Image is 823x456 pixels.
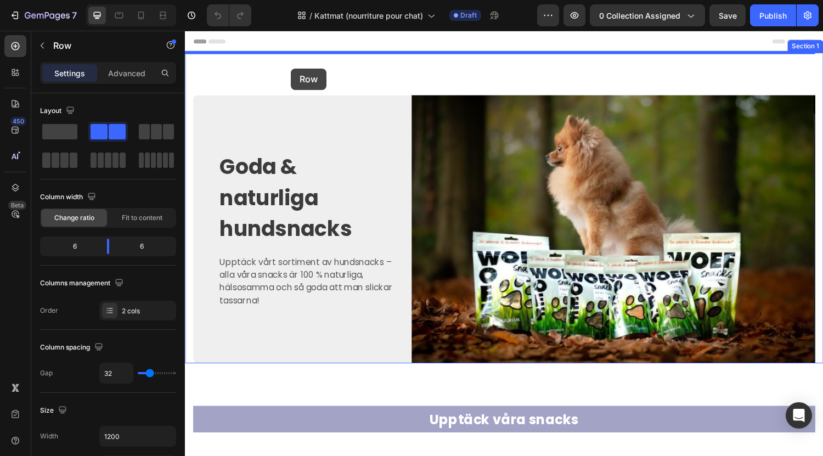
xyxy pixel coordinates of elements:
[100,426,176,446] input: Auto
[53,39,146,52] p: Row
[10,117,26,126] div: 450
[54,67,85,79] p: Settings
[590,4,705,26] button: 0 collection assigned
[309,10,312,21] span: /
[122,306,173,316] div: 2 cols
[40,104,77,119] div: Layout
[786,402,812,429] div: Open Intercom Messenger
[42,239,98,254] div: 6
[118,239,174,254] div: 6
[122,213,162,223] span: Fit to content
[40,276,126,291] div: Columns management
[314,10,423,21] span: Kattmat (nourriture pour chat)
[759,10,787,21] div: Publish
[719,11,737,20] span: Save
[40,190,98,205] div: Column width
[100,363,133,383] input: Auto
[185,31,823,456] iframe: Design area
[709,4,746,26] button: Save
[40,340,105,355] div: Column spacing
[460,10,477,20] span: Draft
[599,10,680,21] span: 0 collection assigned
[4,4,82,26] button: 7
[72,9,77,22] p: 7
[8,201,26,210] div: Beta
[40,306,58,316] div: Order
[40,431,58,441] div: Width
[40,368,53,378] div: Gap
[207,4,251,26] div: Undo/Redo
[54,213,94,223] span: Change ratio
[750,4,796,26] button: Publish
[40,403,69,418] div: Size
[108,67,145,79] p: Advanced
